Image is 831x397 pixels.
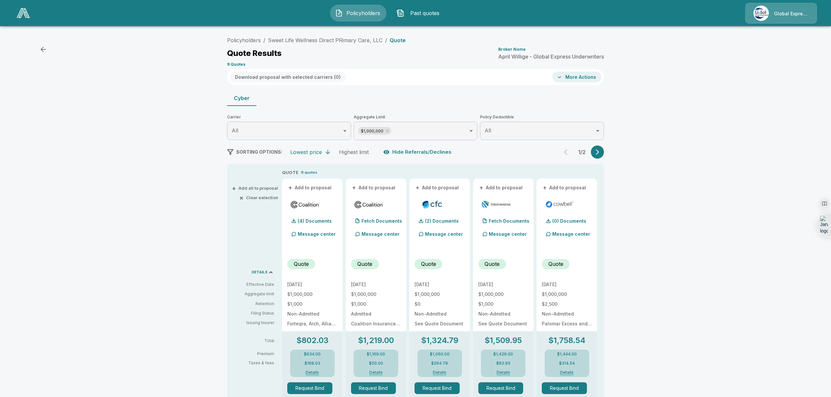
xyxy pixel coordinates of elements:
span: × [239,196,243,200]
button: Cyber [227,90,256,106]
p: $802.03 [296,337,328,344]
p: Issuing Insurer [232,320,274,326]
p: Quote [548,260,563,268]
p: $1,060.00 [430,352,450,356]
button: Details [427,371,453,374]
p: Quote [421,260,436,268]
div: Highest limit [339,149,369,155]
span: + [415,185,419,190]
p: $314.54 [559,361,575,365]
p: Fetch Documents [489,219,529,223]
p: Non-Admitted [478,312,528,316]
div: $1,000,000 [358,127,391,135]
button: Request Bind [542,382,587,394]
p: $50.00 [369,361,383,365]
p: Taxes & fees [232,361,279,365]
span: Policyholders [345,9,381,17]
p: [DATE] [542,282,592,287]
p: $1,444.00 [557,352,577,356]
a: Policyholders IconPolicyholders [330,5,386,22]
img: tmhcccyber [481,199,511,209]
p: Non-Admitted [415,312,465,316]
span: All [485,127,491,134]
p: $1,426.00 [493,352,513,356]
button: More Actions [552,72,601,82]
button: Request Bind [415,382,460,394]
p: Non-Admitted [287,312,337,316]
p: $1,000 [351,302,401,306]
span: + [288,185,292,190]
button: Hide Referrals/Declines [382,146,454,158]
span: Past quotes [407,9,443,17]
nav: breadcrumb [227,36,406,44]
span: + [352,185,356,190]
p: Palomar Excess and Surplus Insurance Company NAIC# 16754 (A.M. Best A (Excellent), X Rated) [542,321,592,326]
button: Request Bind [287,382,332,394]
p: Message center [425,231,463,237]
button: +Add to proposal [542,184,588,191]
p: $2,500 [542,302,592,306]
p: $1,000,000 [351,292,401,297]
p: [DATE] [287,282,337,287]
p: $0 [415,302,465,306]
p: Message center [298,231,336,237]
span: Policy Deductible [480,114,604,120]
span: All [232,127,238,134]
img: cowbellp250 [544,199,575,209]
p: Message center [552,231,590,237]
p: Filing Status [232,310,274,316]
a: Sweet Life Wellness Direct PRimary Care, LLC [268,37,382,43]
img: cfccyber [417,199,448,209]
p: $1,758.54 [548,337,585,344]
p: Admitted [351,312,401,316]
span: SORTING OPTIONS: [236,149,282,155]
p: Message center [489,231,527,237]
li: / [263,36,265,44]
span: + [232,186,236,190]
img: coalitioncyberadmitted [354,199,384,209]
p: DETAILS [252,270,268,274]
p: $1,000 [478,302,528,306]
button: +Add to proposal [351,184,397,191]
p: Quote Results [227,49,282,57]
button: Request Bind [351,382,396,394]
button: ×Clear selection [241,196,278,200]
p: Message center [362,231,399,237]
span: Request Bind [287,382,337,394]
a: Policyholders [227,37,261,43]
p: 1 / 2 [575,149,588,155]
p: See Quote Document [415,321,465,326]
p: Global Express Underwriters [774,10,809,17]
button: Details [490,371,516,374]
p: (2) Documents [425,219,459,223]
span: Aggregate Limit [354,114,478,120]
span: $1,000,000 [358,127,386,135]
p: Fortegra, Arch, Allianz, Aspen, Vantage [287,321,337,326]
span: Request Bind [478,382,528,394]
span: + [479,185,483,190]
span: Request Bind [415,382,465,394]
p: Quote [357,260,372,268]
p: $634.00 [304,352,321,356]
p: April Willige - Global Express Underwriters [498,54,604,59]
p: Quote [485,260,500,268]
button: Download proposal with selected carriers (0) [230,72,346,82]
span: Request Bind [351,382,401,394]
div: Lowest price [290,149,322,155]
img: Past quotes Icon [397,9,404,17]
img: coalitioncyber [290,199,320,209]
p: Total [232,339,279,343]
p: $1,169.00 [367,352,385,356]
button: +Add to proposal [287,184,333,191]
button: +Add to proposal [415,184,460,191]
p: Broker Name [498,47,526,51]
button: +Add all to proposal [233,186,278,190]
p: $1,000,000 [287,292,337,297]
p: $83.95 [496,361,510,365]
p: 9 Quotes [227,62,245,66]
p: Retention [232,301,274,307]
p: (0) Documents [552,219,586,223]
button: Details [299,371,326,374]
p: [DATE] [415,282,465,287]
button: Past quotes IconPast quotes [392,5,448,22]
